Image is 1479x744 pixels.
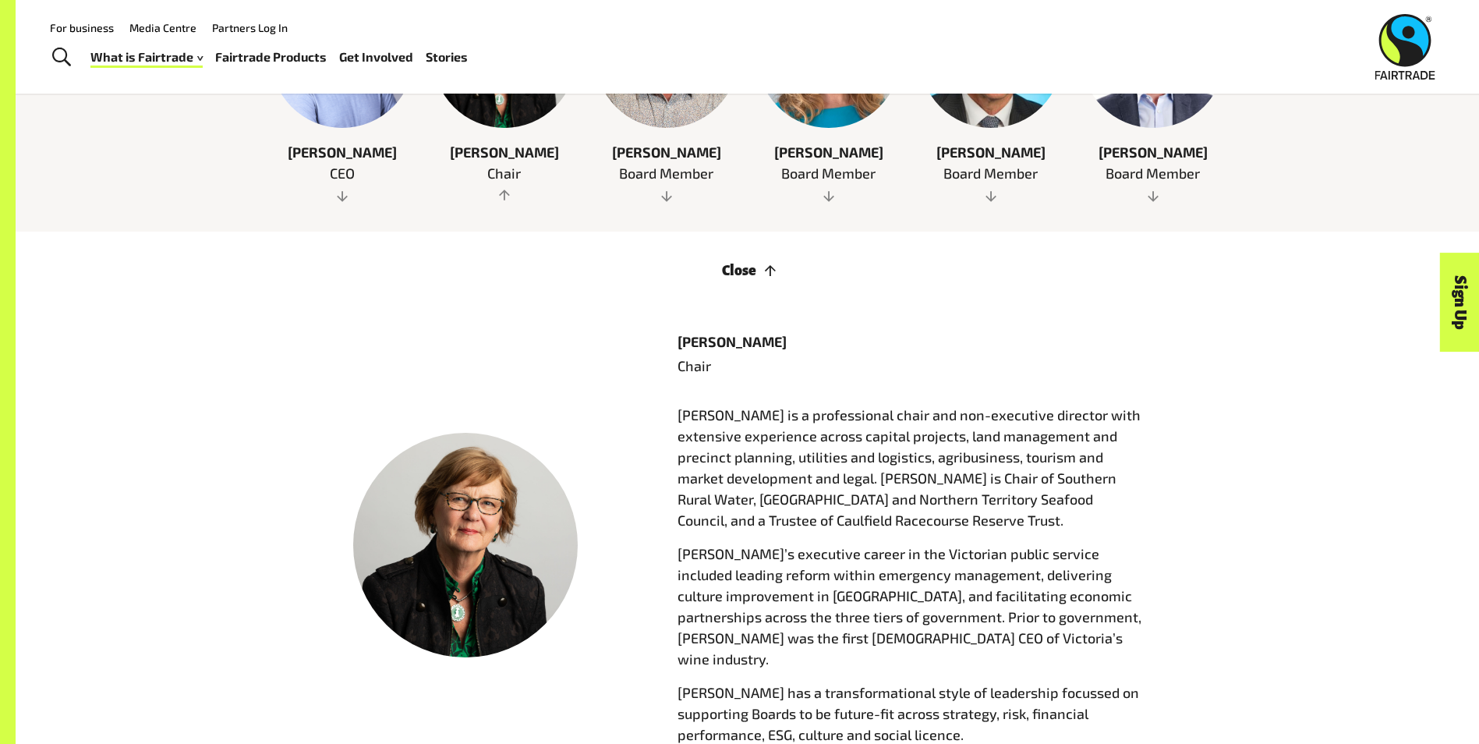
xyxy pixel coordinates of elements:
[271,142,414,163] span: [PERSON_NAME]
[339,46,413,69] a: Get Involved
[42,38,80,77] a: Toggle Search
[1081,142,1225,163] span: [PERSON_NAME]
[212,21,288,34] a: Partners Log In
[757,142,900,163] span: [PERSON_NAME]
[595,163,738,184] span: Board Member
[1081,163,1225,184] span: Board Member
[678,405,1145,531] p: [PERSON_NAME] is a professional chair and non-executive director with extensive experience across...
[678,356,1145,377] p: Chair
[1375,14,1435,80] img: Fairtrade Australia New Zealand logo
[678,331,1145,353] p: [PERSON_NAME]
[595,142,738,163] span: [PERSON_NAME]
[271,163,414,184] span: CEO
[919,163,1063,184] span: Board Member
[50,21,114,34] a: For business
[919,142,1063,163] span: [PERSON_NAME]
[757,163,900,184] span: Board Member
[678,544,1145,670] p: [PERSON_NAME]’s executive career in the Victorian public service included leading reform within e...
[426,46,468,69] a: Stories
[433,163,576,184] span: Chair
[722,263,776,278] a: Close
[90,46,203,69] a: What is Fairtrade
[433,142,576,163] span: [PERSON_NAME]
[129,21,196,34] a: Media Centre
[215,46,327,69] a: Fairtrade Products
